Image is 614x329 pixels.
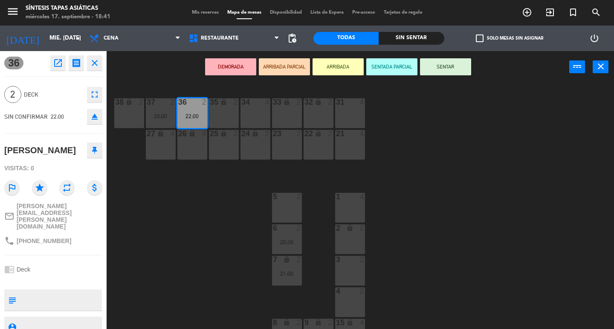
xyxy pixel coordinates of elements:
[90,58,100,68] i: close
[234,98,239,106] div: 2
[4,143,76,157] div: [PERSON_NAME]
[73,33,83,43] i: arrow_drop_down
[26,4,110,13] div: Síntesis Tapas Asiáticas
[188,10,223,15] span: Mis reservas
[360,319,365,326] div: 4
[177,113,207,119] div: 22:00
[315,319,322,326] i: lock
[202,130,207,137] div: 4
[304,130,305,137] div: 22
[306,10,348,15] span: Lista de Espera
[59,180,75,195] i: repeat
[297,193,302,200] div: 2
[50,55,66,71] button: open_in_new
[69,55,84,71] button: receipt
[360,287,365,295] div: 2
[315,98,322,106] i: lock
[223,10,266,15] span: Mapa de mesas
[297,130,302,137] div: 2
[328,130,333,137] div: 2
[4,211,14,221] i: mail_outline
[379,32,444,45] div: Sin sentar
[348,10,379,15] span: Pre-acceso
[4,236,14,246] i: phone
[104,35,119,41] span: Cena
[53,58,63,68] i: open_in_new
[17,203,102,230] span: [PERSON_NAME][EMAIL_ADDRESS][PERSON_NAME][DOMAIN_NAME]
[328,319,333,326] div: 2
[379,10,427,15] span: Tarjetas de regalo
[313,58,364,75] button: ARRIBADA
[87,109,102,124] button: eject
[4,113,48,120] span: SIN CONFIRMAR
[24,90,83,100] span: DECK
[90,89,100,100] i: fullscreen
[297,319,302,326] div: 2
[420,58,471,75] button: SENTAR
[234,130,239,137] div: 2
[7,295,17,305] i: subject
[32,180,47,195] i: star
[287,33,297,43] span: pending_actions
[476,34,484,42] span: check_box_outline_blank
[4,86,21,103] span: 2
[139,98,144,106] div: 2
[87,87,102,102] button: fullscreen
[220,130,227,137] i: lock
[157,130,164,137] i: lock
[283,256,290,263] i: lock
[87,55,102,71] button: close
[297,98,302,106] div: 2
[90,112,100,122] i: eject
[87,180,102,195] i: attach_money
[297,256,302,263] div: 2
[545,7,555,17] i: exit_to_app
[4,161,102,176] div: Visitas: 0
[51,113,64,120] span: 22:00
[4,57,23,69] span: 36
[171,98,176,106] div: 2
[568,7,578,17] i: turned_in_not
[569,60,585,73] button: power_input
[6,5,19,21] button: menu
[146,113,176,119] div: 20:00
[17,266,30,273] span: Deck
[360,98,365,106] div: 4
[591,7,601,17] i: search
[202,98,207,106] div: 2
[201,35,239,41] span: RESTAURANTE
[346,319,353,326] i: lock
[4,264,14,275] i: chrome_reader_mode
[272,271,302,277] div: 21:00
[4,180,20,195] i: outlined_flag
[17,237,71,244] span: [PHONE_NUMBER]
[476,34,543,42] label: Solo mesas sin asignar
[360,193,365,200] div: 4
[596,61,606,72] i: close
[26,13,110,21] div: miércoles 17. septiembre - 18:41
[360,224,365,232] div: 2
[572,61,582,72] i: power_input
[346,224,353,232] i: lock
[125,98,133,106] i: lock
[366,58,417,75] button: SENTADA PARCIAL
[71,58,81,68] i: receipt
[6,5,19,18] i: menu
[283,319,290,326] i: lock
[593,60,608,73] button: close
[171,130,176,137] div: 4
[266,10,306,15] span: Disponibilidad
[188,130,196,137] i: lock
[304,319,305,326] div: 9
[265,130,270,137] div: 2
